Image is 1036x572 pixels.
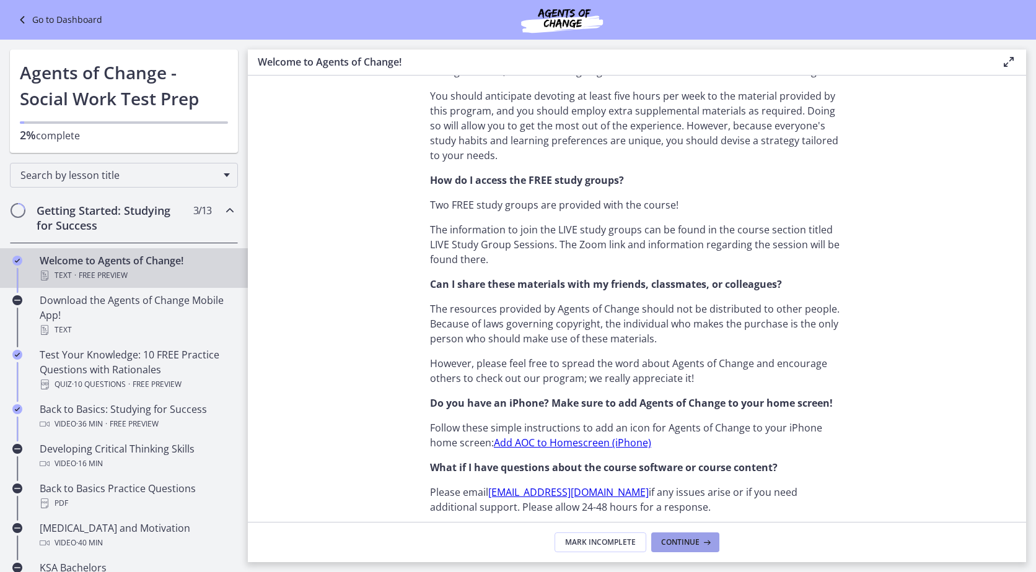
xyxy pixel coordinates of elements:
button: Mute [340,212,364,233]
p: However, please feel free to spread the word about Agents of Change and encourage others to check... [430,356,844,386]
p: Two FREE study groups are provided with the course! [430,197,844,212]
span: · 40 min [76,535,103,550]
strong: How do I access the FREE study groups? [430,173,624,187]
div: Developing Critical Thinking Skills [40,441,233,471]
p: The information to join the LIVE study groups can be found in the course section titled LIVE Stud... [430,222,844,267]
span: Free preview [79,268,128,283]
p: The resources provided by Agents of Change should not be distributed to other people. Because of ... [430,301,844,346]
span: · 10 Questions [72,377,126,392]
div: Text [40,323,233,337]
a: [EMAIL_ADDRESS][DOMAIN_NAME] [488,485,649,499]
button: Mark Incomplete [555,532,646,552]
div: Test Your Knowledge: 10 FREE Practice Questions with Rationales [40,347,233,392]
strong: Do you have an iPhone? Make sure to add Agents of Change to your home screen! [430,396,833,410]
span: Free preview [110,417,159,431]
p: Please email if any issues arise or if you need additional support. Please allow 24-48 hours for ... [430,485,844,514]
button: Fullscreen [389,212,414,233]
p: You should anticipate devoting at least five hours per week to the material provided by this prog... [430,89,844,163]
div: Download the Agents of Change Mobile App! [40,293,233,337]
div: PDF [40,496,233,511]
strong: What if I have questions about the course software or course content? [430,461,778,474]
span: Search by lesson title [20,168,217,182]
span: · [74,268,76,283]
h2: Getting Started: Studying for Success [37,203,188,233]
strong: Can I share these materials with my friends, classmates, or colleagues? [430,277,782,291]
span: · 36 min [76,417,103,431]
span: Continue [661,537,700,547]
h3: Welcome to Agents of Change! [258,54,981,69]
div: Text [40,268,233,283]
button: Show settings menu [364,212,389,233]
h1: Agents of Change - Social Work Test Prep [20,59,228,111]
button: Continue [651,532,719,552]
span: Mark Incomplete [565,537,636,547]
div: Playbar [53,212,333,233]
span: · [105,417,107,431]
div: Back to Basics Practice Questions [40,481,233,511]
i: Completed [12,404,22,414]
span: · 16 min [76,456,103,471]
div: Video [40,456,233,471]
i: Completed [12,256,22,266]
a: Add AOC to Homescreen (iPhone) [494,436,651,449]
p: Follow these simple instructions to add an icon for Agents of Change to your iPhone home screen: [430,420,844,450]
span: 3 / 13 [193,203,211,218]
div: [MEDICAL_DATA] and Motivation [40,521,233,550]
div: Search by lesson title [10,163,238,188]
p: complete [20,128,228,143]
div: Video [40,535,233,550]
span: · [128,377,130,392]
div: Back to Basics: Studying for Success [40,402,233,431]
button: Play Video: c1o6hcmjueu5qasqsu00.mp4 [169,81,246,131]
div: Video [40,417,233,431]
div: Quiz [40,377,233,392]
i: Completed [12,350,22,360]
img: Agents of Change [488,5,636,35]
span: 2% [20,128,36,142]
span: Free preview [133,377,182,392]
a: Go to Dashboard [15,12,102,27]
div: Welcome to Agents of Change! [40,253,233,283]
